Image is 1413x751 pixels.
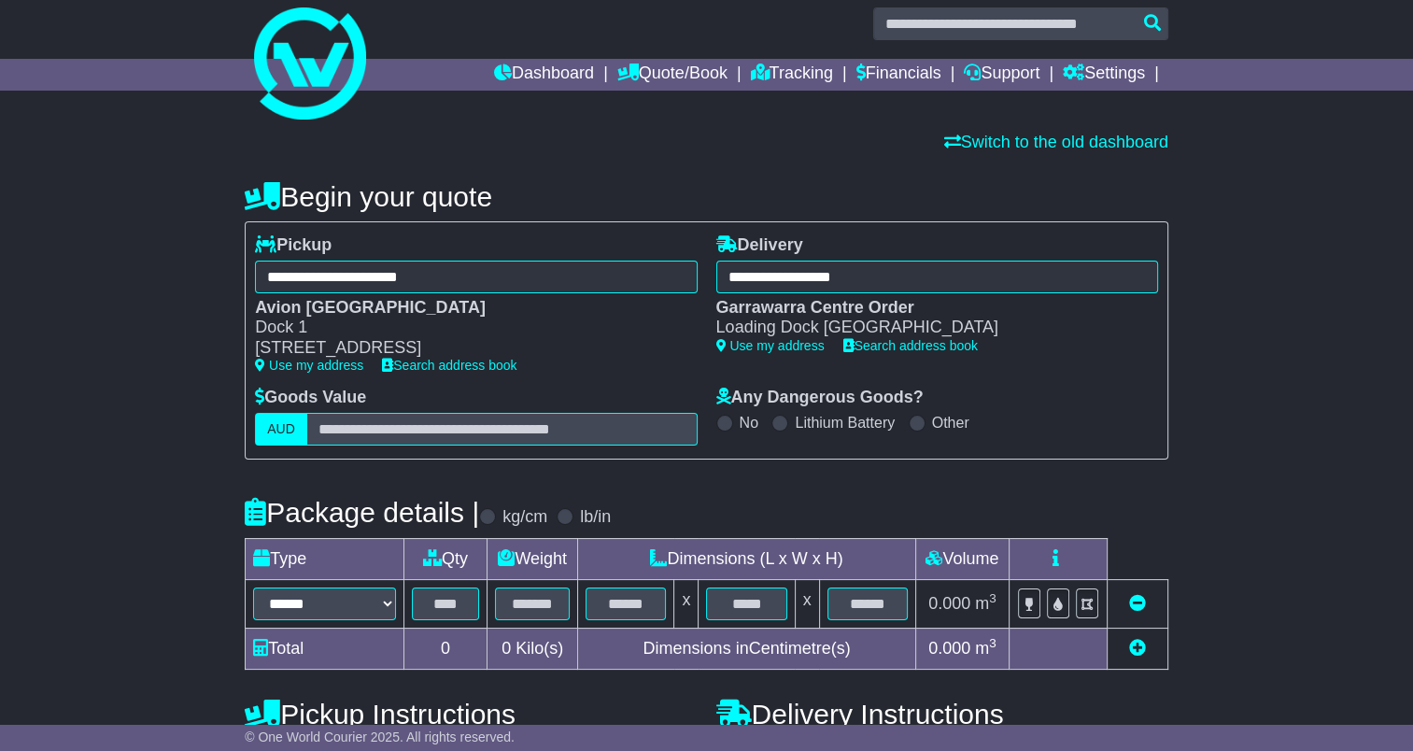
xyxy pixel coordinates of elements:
[932,414,969,432] label: Other
[975,639,996,658] span: m
[843,338,978,353] a: Search address book
[255,413,307,446] label: AUD
[989,636,996,650] sup: 3
[1129,639,1146,658] a: Add new item
[255,298,678,319] div: Avion [GEOGRAPHIC_DATA]
[502,639,511,658] span: 0
[975,594,996,613] span: m
[487,538,578,579] td: Weight
[245,181,1168,212] h4: Begin your quote
[716,338,825,353] a: Use my address
[716,235,803,256] label: Delivery
[502,507,547,528] label: kg/cm
[915,538,1009,579] td: Volume
[989,591,996,605] sup: 3
[795,414,895,432] label: Lithium Battery
[255,318,678,338] div: Dock 1
[578,538,916,579] td: Dimensions (L x W x H)
[255,358,363,373] a: Use my address
[404,628,487,669] td: 0
[245,699,697,730] h4: Pickup Instructions
[246,628,404,669] td: Total
[382,358,516,373] a: Search address book
[964,59,1039,91] a: Support
[740,414,758,432] label: No
[716,298,1139,319] div: Garrawarra Centre Order
[716,388,924,408] label: Any Dangerous Goods?
[255,388,366,408] label: Goods Value
[246,538,404,579] td: Type
[856,59,941,91] a: Financials
[487,628,578,669] td: Kilo(s)
[716,699,1168,730] h4: Delivery Instructions
[245,497,479,528] h4: Package details |
[494,59,594,91] a: Dashboard
[255,235,332,256] label: Pickup
[1129,594,1146,613] a: Remove this item
[404,538,487,579] td: Qty
[617,59,728,91] a: Quote/Book
[944,133,1168,151] a: Switch to the old dashboard
[751,59,833,91] a: Tracking
[928,639,970,658] span: 0.000
[578,628,916,669] td: Dimensions in Centimetre(s)
[255,338,678,359] div: [STREET_ADDRESS]
[580,507,611,528] label: lb/in
[1063,59,1145,91] a: Settings
[716,318,1139,338] div: Loading Dock [GEOGRAPHIC_DATA]
[928,594,970,613] span: 0.000
[674,579,699,628] td: x
[795,579,819,628] td: x
[245,730,515,744] span: © One World Courier 2025. All rights reserved.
